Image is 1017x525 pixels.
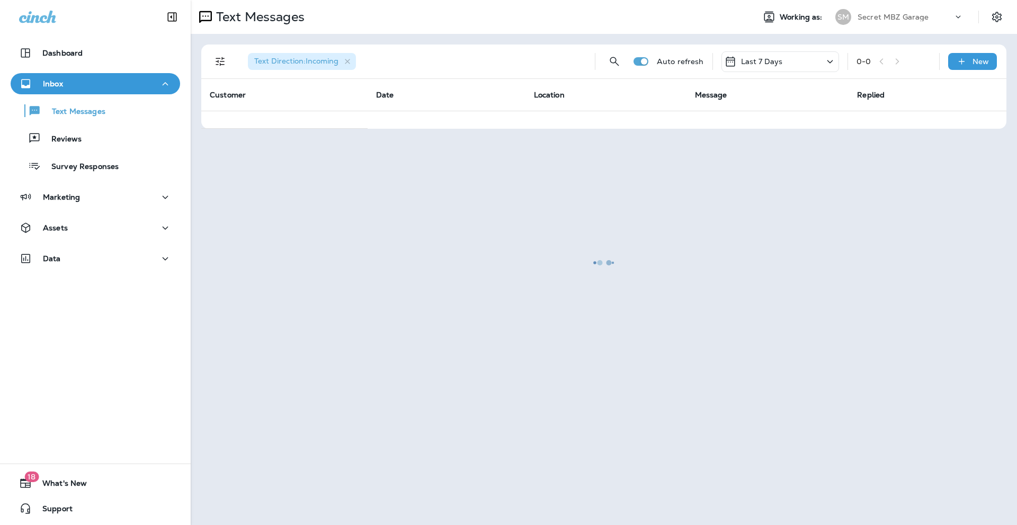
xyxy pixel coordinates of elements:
p: Dashboard [42,49,83,57]
span: 18 [24,471,39,482]
p: New [973,57,989,66]
span: What's New [32,479,87,492]
button: Inbox [11,73,180,94]
button: Dashboard [11,42,180,64]
button: Marketing [11,186,180,208]
p: Assets [43,224,68,232]
button: Data [11,248,180,269]
button: Assets [11,217,180,238]
p: Reviews [41,135,82,145]
button: Collapse Sidebar [157,6,187,28]
button: Reviews [11,127,180,149]
p: Data [43,254,61,263]
button: Text Messages [11,100,180,122]
p: Survey Responses [41,162,119,172]
button: Support [11,498,180,519]
p: Inbox [43,79,63,88]
p: Text Messages [41,107,105,117]
button: 18What's New [11,473,180,494]
button: Survey Responses [11,155,180,177]
p: Marketing [43,193,80,201]
span: Support [32,504,73,517]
